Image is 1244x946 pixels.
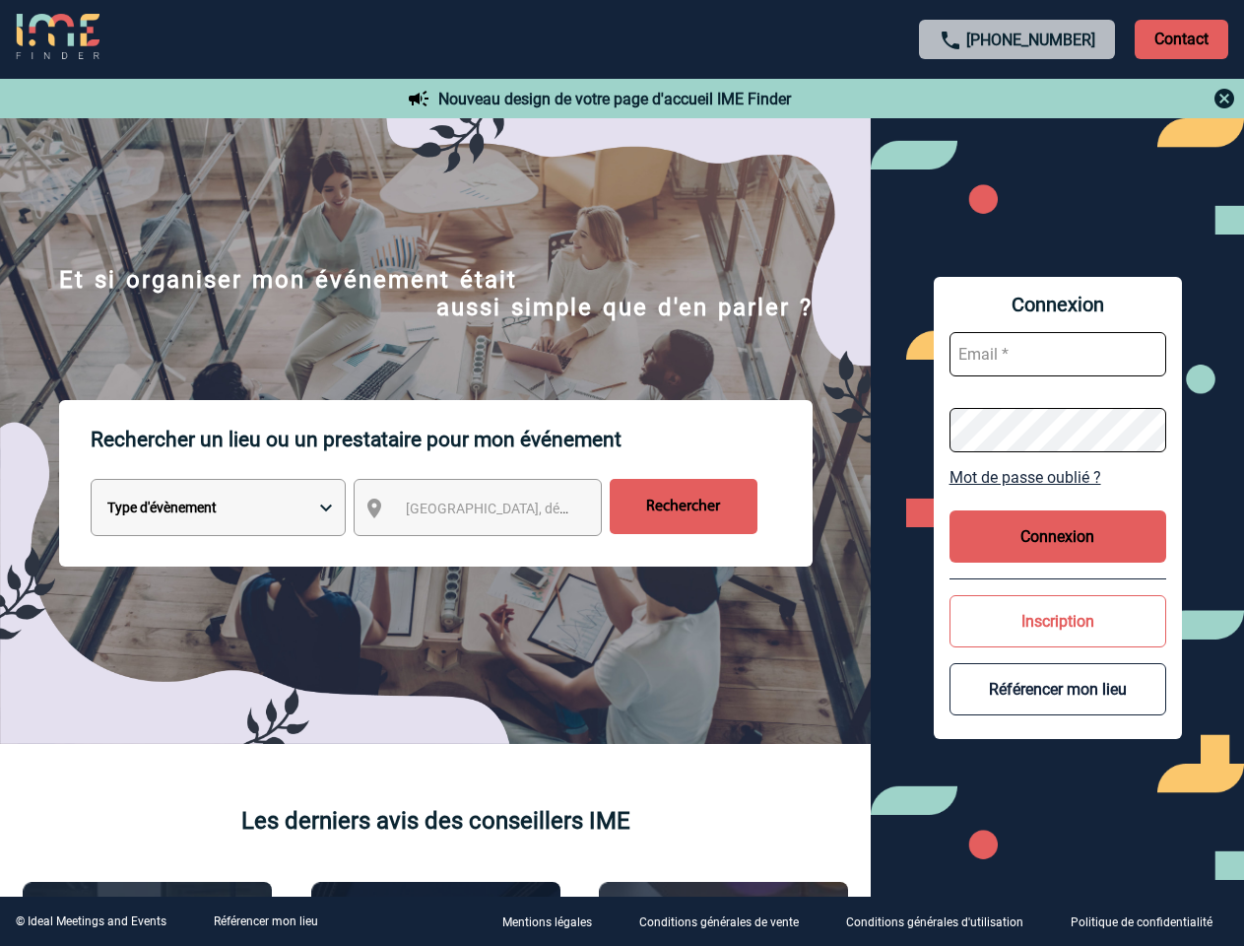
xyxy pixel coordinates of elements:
[487,912,623,931] a: Mentions légales
[939,29,962,52] img: call-24-px.png
[949,293,1166,316] span: Connexion
[830,912,1055,931] a: Conditions générales d'utilisation
[966,31,1095,49] a: [PHONE_NUMBER]
[502,916,592,930] p: Mentions légales
[639,916,799,930] p: Conditions générales de vente
[91,400,813,479] p: Rechercher un lieu ou un prestataire pour mon événement
[949,332,1166,376] input: Email *
[949,663,1166,715] button: Référencer mon lieu
[406,501,680,516] span: [GEOGRAPHIC_DATA], département, région...
[949,595,1166,647] button: Inscription
[610,479,757,534] input: Rechercher
[623,912,830,931] a: Conditions générales de vente
[846,916,1023,930] p: Conditions générales d'utilisation
[1055,912,1244,931] a: Politique de confidentialité
[214,914,318,928] a: Référencer mon lieu
[1135,20,1228,59] p: Contact
[1071,916,1212,930] p: Politique de confidentialité
[949,468,1166,487] a: Mot de passe oublié ?
[16,914,166,928] div: © Ideal Meetings and Events
[949,510,1166,563] button: Connexion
